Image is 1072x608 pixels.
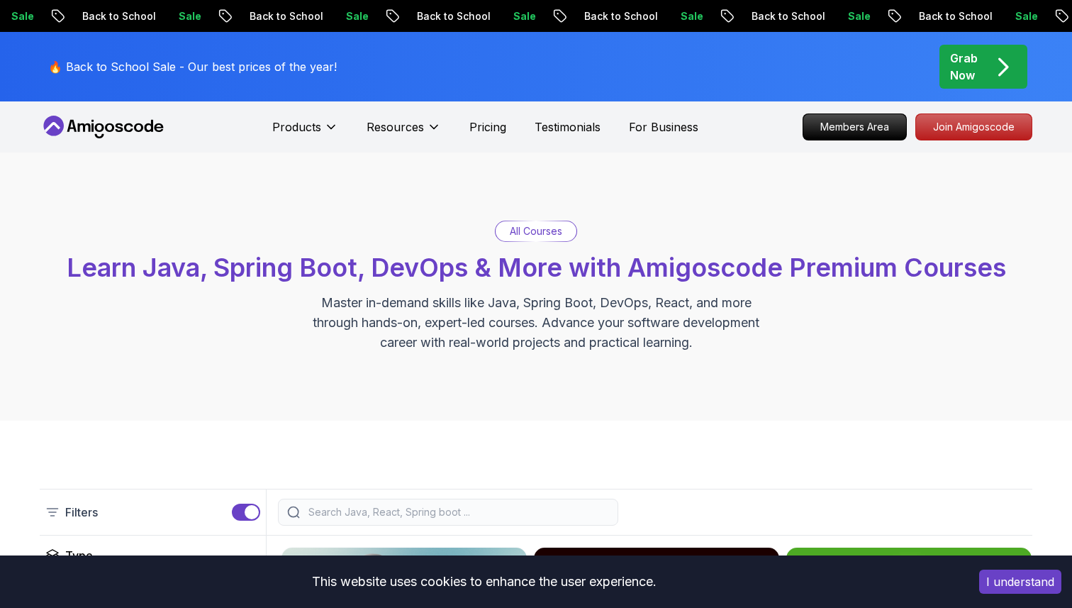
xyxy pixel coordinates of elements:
[335,9,380,23] p: Sale
[669,9,715,23] p: Sale
[306,505,609,519] input: Search Java, React, Spring boot ...
[502,9,547,23] p: Sale
[406,9,502,23] p: Back to School
[67,252,1006,283] span: Learn Java, Spring Boot, DevOps & More with Amigoscode Premium Courses
[48,58,337,75] p: 🔥 Back to School Sale - Our best prices of the year!
[65,504,98,521] p: Filters
[510,224,562,238] p: All Courses
[837,9,882,23] p: Sale
[740,9,837,23] p: Back to School
[629,118,698,136] a: For Business
[979,570,1061,594] button: Accept cookies
[11,566,958,597] div: This website uses cookies to enhance the user experience.
[1004,9,1049,23] p: Sale
[272,118,338,147] button: Products
[298,293,774,353] p: Master in-demand skills like Java, Spring Boot, DevOps, React, and more through hands-on, expert-...
[238,9,335,23] p: Back to School
[573,9,669,23] p: Back to School
[908,9,1004,23] p: Back to School
[272,118,321,136] p: Products
[71,9,167,23] p: Back to School
[367,118,424,136] p: Resources
[915,114,1032,140] a: Join Amigoscode
[367,118,441,147] button: Resources
[803,114,906,140] p: Members Area
[916,114,1032,140] p: Join Amigoscode
[950,50,978,84] p: Grab Now
[803,114,907,140] a: Members Area
[469,118,506,136] a: Pricing
[167,9,213,23] p: Sale
[535,118,601,136] a: Testimonials
[65,547,93,564] h2: Type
